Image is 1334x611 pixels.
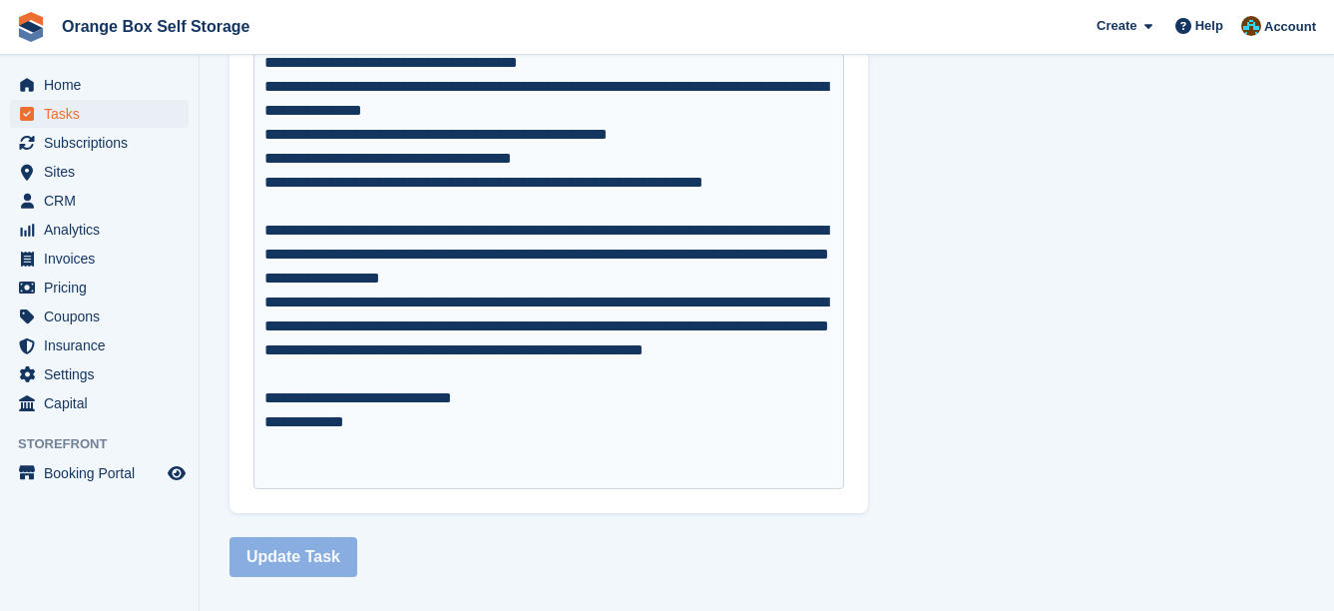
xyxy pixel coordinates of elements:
[165,461,189,485] a: Preview store
[44,331,164,359] span: Insurance
[10,331,189,359] a: menu
[44,187,164,215] span: CRM
[44,389,164,417] span: Capital
[1195,16,1223,36] span: Help
[44,303,164,330] span: Coupons
[10,187,189,215] a: menu
[10,129,189,157] a: menu
[10,459,189,487] a: menu
[44,158,164,186] span: Sites
[10,245,189,273] a: menu
[10,71,189,99] a: menu
[10,158,189,186] a: menu
[54,10,258,43] a: Orange Box Self Storage
[44,129,164,157] span: Subscriptions
[44,459,164,487] span: Booking Portal
[10,100,189,128] a: menu
[229,537,357,577] button: Update Task
[1264,17,1316,37] span: Account
[18,434,199,454] span: Storefront
[10,216,189,244] a: menu
[10,389,189,417] a: menu
[44,360,164,388] span: Settings
[44,71,164,99] span: Home
[44,216,164,244] span: Analytics
[1241,16,1261,36] img: Mike
[44,245,164,273] span: Invoices
[10,360,189,388] a: menu
[44,274,164,302] span: Pricing
[10,303,189,330] a: menu
[16,12,46,42] img: stora-icon-8386f47178a22dfd0bd8f6a31ec36ba5ce8667c1dd55bd0f319d3a0aa187defe.svg
[1097,16,1136,36] span: Create
[10,274,189,302] a: menu
[44,100,164,128] span: Tasks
